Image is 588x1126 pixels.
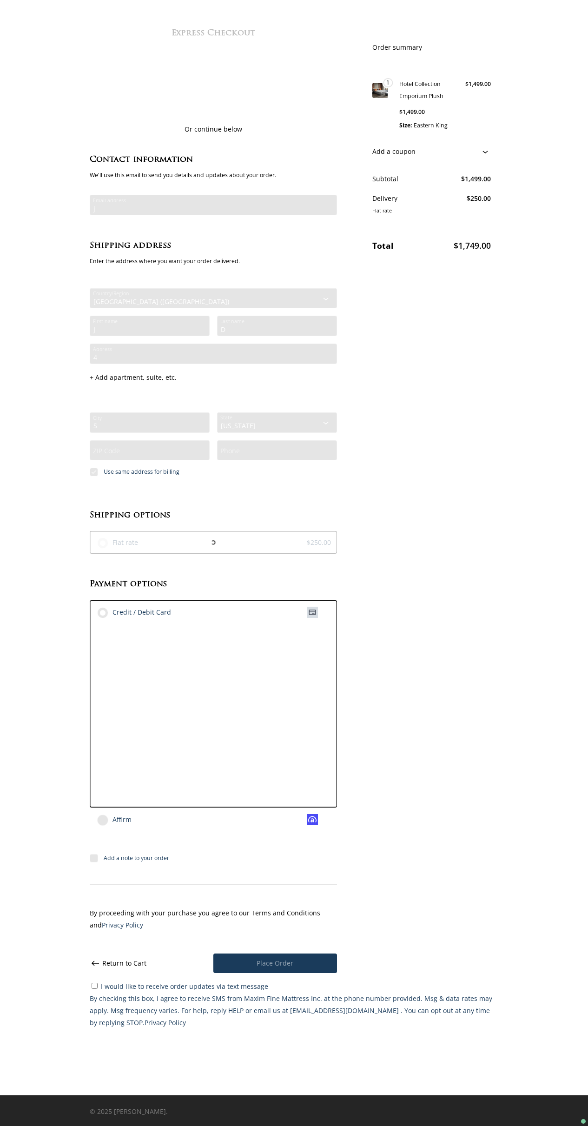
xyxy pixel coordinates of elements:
input: Phone [217,440,337,461]
span: 1 [386,80,390,86]
span: Delivery [372,192,466,205]
form: Checkout [90,35,337,973]
label: Phone [220,445,240,455]
label: First name [93,318,118,325]
p: Order summary [372,41,498,63]
input: Address [90,344,337,364]
span: $1,499.00 [399,108,425,116]
label: Last name [220,318,244,325]
input: Add a note to your order [90,854,98,862]
h3: Hotel Collection Emporium Plush [399,78,460,102]
span: Use same address for billing [104,468,179,476]
label: Address [93,345,112,353]
span: Credit / Debit Card [112,607,321,618]
input: AffirmAffirm [97,815,108,826]
span: Subtotal [372,173,461,185]
input: City [90,412,210,433]
img: Hotel Collection Emporium Plush [372,83,388,98]
span: $1,499.00 [465,80,491,88]
p: We'll use this email to send you details and updates about your order. [90,172,337,187]
a: Privacy Policy [145,1018,186,1027]
h2: Shipping address [90,238,337,254]
input: Use same address for billing [90,468,98,476]
label: City [93,414,102,422]
label: Email address [93,197,126,204]
p: Enter the address where you want your order delivered. [90,258,337,273]
img: Affirm [307,814,318,825]
img: Credit / Debit Card [307,607,318,618]
span: + Add apartment, suite, etc. [90,371,337,384]
a: Privacy Policy [102,921,143,929]
div: Add a coupon [372,146,490,158]
label: ZIP Code [93,445,120,455]
span: Eastern King [414,122,448,130]
h2: Payment options [90,576,337,593]
span: Affirm [112,814,321,825]
input: Email address [90,195,337,215]
label: Country/Region [93,290,129,296]
span: Add a note to your order [104,854,169,862]
span: $250.00 [467,192,491,205]
span: Size : [399,122,412,130]
label: State [220,415,232,421]
input: First name [90,316,210,336]
p: © 2025 [PERSON_NAME]. [90,1106,255,1117]
input: Credit / Debit CardCredit / Debit Card [97,607,108,618]
h2: Shipping options [90,507,337,524]
span: Total [372,239,453,252]
a: Return to Cart [90,957,147,969]
div: Flat rate [372,205,490,217]
input: Last name [217,316,337,336]
input: I would like to receive order updates via text messageBy checking this box, I agree to receive SM... [92,983,98,989]
div: Or continue below [90,123,337,135]
input: ZIP Code [90,440,210,461]
h2: Contact information [90,152,337,168]
span: $1,749.00 [454,240,491,251]
span: By proceeding with your purchase you agree to our Terms and Conditions and [90,908,320,929]
iframe: Secure payment input frame [94,623,329,803]
span: $1,499.00 [461,173,491,185]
